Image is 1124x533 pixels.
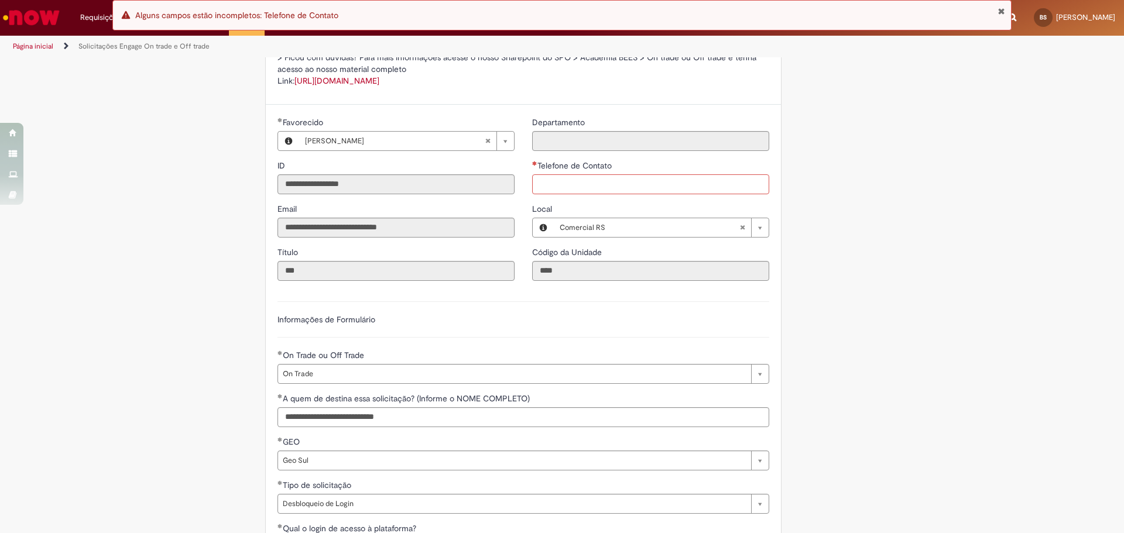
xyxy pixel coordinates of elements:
span: Alguns campos estão incompletos: Telefone de Contato [135,10,338,20]
input: Email [277,218,515,238]
span: Obrigatório Preenchido [277,437,283,442]
input: Departamento [532,131,769,151]
span: Obrigatório Preenchido [277,394,283,398]
span: Tipo de solicitação [283,480,354,490]
abbr: Limpar campo Favorecido [479,132,496,150]
span: BS [1040,13,1047,21]
span: [PERSON_NAME] [305,132,485,150]
img: ServiceNow [1,6,61,29]
span: Telefone de Contato [537,160,614,171]
span: GEO [283,436,302,447]
span: Comercial RS [560,218,739,237]
label: Somente leitura - Departamento [532,116,587,128]
span: Requisições [80,12,121,23]
span: Obrigatório Preenchido [277,524,283,528]
button: Local, Visualizar este registro Comercial RS [533,218,554,237]
label: Somente leitura - Email [277,203,299,215]
input: ID [277,174,515,194]
span: On Trade [283,364,745,383]
span: [PERSON_NAME] [1056,12,1115,22]
abbr: Limpar campo Local [734,218,751,237]
span: A quem de destina essa solicitação? (Informe o NOME COMPLETO) [283,393,532,404]
label: Informações de Formulário [277,314,375,325]
span: Desbloqueio de Login [283,494,745,513]
input: A quem de destina essa solicitação? (Informe o NOME COMPLETO) [277,407,769,427]
span: Obrigatório Preenchido [277,118,283,122]
a: Página inicial [13,42,53,51]
button: Fechar Notificação [998,6,1005,16]
label: Somente leitura - ID [277,160,287,171]
ul: Trilhas de página [9,36,741,57]
input: Telefone de Contato [532,174,769,194]
a: [URL][DOMAIN_NAME] [294,75,379,86]
a: Solicitações Engage On trade e Off trade [78,42,210,51]
span: On Trade ou Off Trade [283,350,366,360]
a: [PERSON_NAME]Limpar campo Favorecido [299,132,514,150]
span: Necessários - Favorecido [283,117,325,128]
input: Código da Unidade [532,261,769,281]
a: Comercial RSLimpar campo Local [554,218,769,237]
input: Título [277,261,515,281]
label: Somente leitura - Título [277,246,300,258]
span: Obrigatório Preenchido [277,480,283,485]
label: Somente leitura - Código da Unidade [532,246,604,258]
span: Somente leitura - ID [277,160,287,171]
span: Geo Sul [283,451,745,470]
span: Necessários [532,161,537,166]
span: Obrigatório Preenchido [277,350,283,355]
span: Local [532,204,554,214]
button: Favorecido, Visualizar este registro Bruno Silva [278,132,299,150]
span: Somente leitura - Email [277,204,299,214]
